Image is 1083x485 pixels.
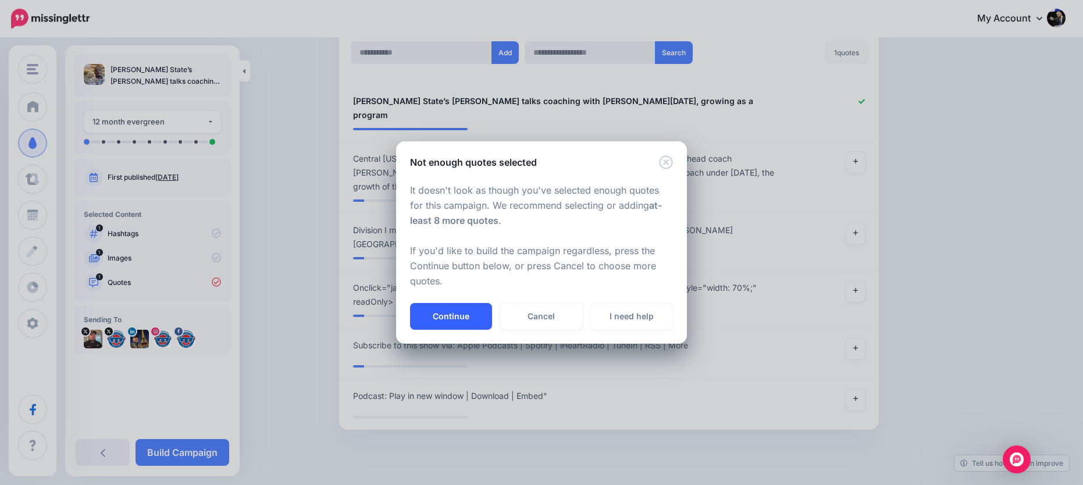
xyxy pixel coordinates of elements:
[1003,445,1031,473] div: Open Intercom Messenger
[500,303,582,330] a: Cancel
[410,303,492,330] button: Continue
[591,303,673,330] a: I need help
[410,183,673,288] p: It doesn't look as though you've selected enough quotes for this campaign. We recommend selecting...
[659,155,673,170] button: Close
[410,155,537,169] h5: Not enough quotes selected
